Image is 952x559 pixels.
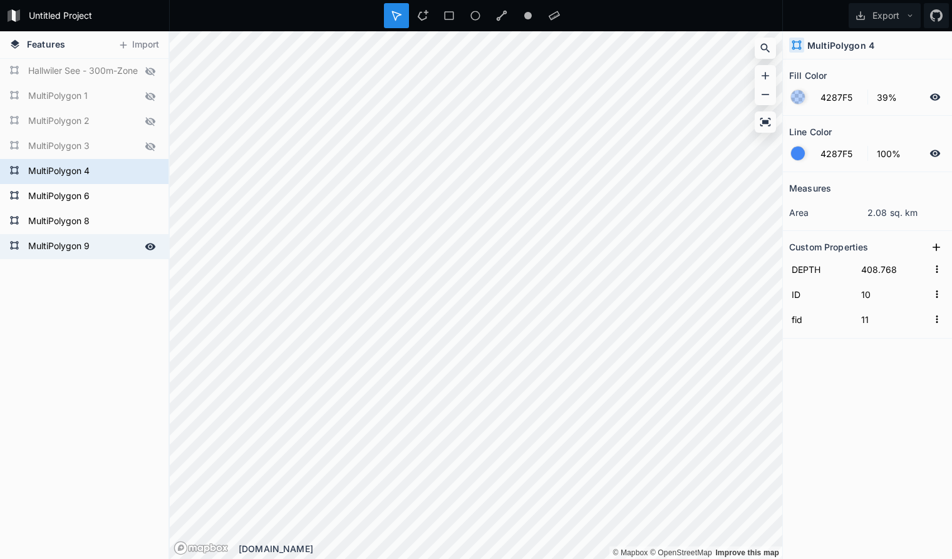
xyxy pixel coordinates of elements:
[789,66,827,85] h2: Fill Color
[789,285,852,304] input: Name
[849,3,921,28] button: Export
[789,237,868,257] h2: Custom Properties
[789,310,852,329] input: Name
[715,548,779,557] a: Map feedback
[789,260,852,279] input: Name
[859,310,928,329] input: Empty
[867,206,946,219] dd: 2.08 sq. km
[859,285,928,304] input: Empty
[613,548,648,557] a: Mapbox
[789,206,867,219] dt: area
[173,541,229,555] a: Mapbox logo
[789,178,831,198] h2: Measures
[111,35,165,55] button: Import
[789,122,832,141] h2: Line Color
[27,38,65,51] span: Features
[859,260,928,279] input: Empty
[239,542,782,555] div: [DOMAIN_NAME]
[807,39,874,52] h4: MultiPolygon 4
[650,548,712,557] a: OpenStreetMap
